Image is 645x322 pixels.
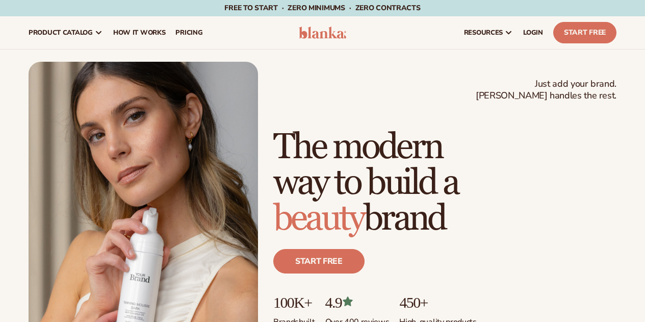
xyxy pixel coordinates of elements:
[170,16,208,49] a: pricing
[476,78,616,102] span: Just add your brand. [PERSON_NAME] handles the rest.
[273,197,364,240] span: beauty
[399,294,476,311] p: 450+
[459,16,518,49] a: resources
[113,29,166,37] span: How It Works
[273,130,616,237] h1: The modern way to build a brand
[29,29,93,37] span: product catalog
[108,16,171,49] a: How It Works
[175,29,202,37] span: pricing
[273,249,365,274] a: Start free
[518,16,548,49] a: LOGIN
[23,16,108,49] a: product catalog
[299,27,347,39] img: logo
[224,3,420,13] span: Free to start · ZERO minimums · ZERO contracts
[553,22,616,43] a: Start Free
[273,294,315,311] p: 100K+
[464,29,503,37] span: resources
[325,294,390,311] p: 4.9
[523,29,543,37] span: LOGIN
